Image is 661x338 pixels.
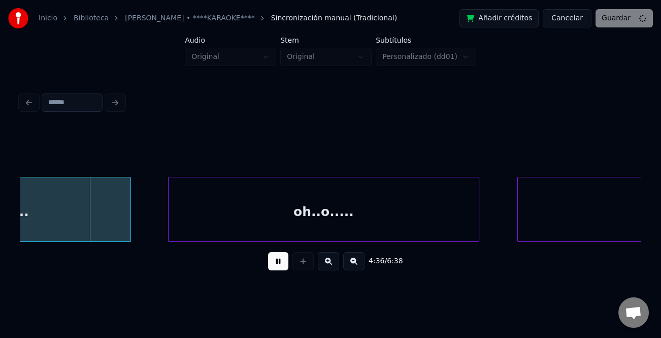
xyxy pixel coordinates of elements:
label: Subtítulos [376,37,476,44]
div: Chat abierto [618,297,649,328]
label: Audio [185,37,276,44]
div: / [369,256,393,266]
span: Sincronización manual (Tradicional) [271,13,397,23]
label: Stem [280,37,372,44]
span: 6:38 [387,256,403,266]
a: Biblioteca [74,13,109,23]
button: Cancelar [543,9,591,27]
img: youka [8,8,28,28]
nav: breadcrumb [39,13,397,23]
a: Inicio [39,13,57,23]
button: Añadir créditos [459,9,539,27]
span: 4:36 [369,256,384,266]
